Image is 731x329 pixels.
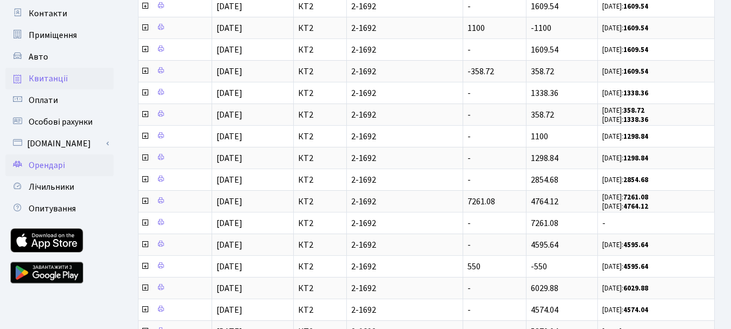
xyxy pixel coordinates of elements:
span: - [467,152,471,164]
span: - [467,217,471,229]
span: -1100 [531,22,551,34]
span: - [467,282,471,294]
span: 2-1692 [351,241,458,249]
span: КТ2 [298,89,342,98]
span: 550 [467,261,480,273]
b: 1609.54 [623,2,648,11]
span: [DATE] [216,196,242,208]
small: [DATE]: [602,88,648,98]
a: Приміщення [5,24,114,46]
span: Опитування [29,203,76,215]
span: [DATE] [216,66,242,78]
span: Авто [29,51,48,63]
span: КТ2 [298,176,342,184]
span: 1609.54 [531,44,558,56]
span: Оплати [29,94,58,106]
b: 1609.54 [623,45,648,55]
small: [DATE]: [602,106,644,115]
span: -358.72 [467,66,494,78]
b: 4574.04 [623,305,648,315]
span: КТ2 [298,306,342,314]
span: 2-1692 [351,2,458,11]
span: 2-1692 [351,197,458,206]
span: 4574.04 [531,304,558,316]
a: Орендарі [5,154,114,176]
span: 2-1692 [351,67,458,76]
b: 1609.54 [623,67,648,76]
span: 1338.36 [531,87,558,99]
span: КТ2 [298,262,342,271]
span: [DATE] [216,174,242,186]
span: [DATE] [216,44,242,56]
small: [DATE]: [602,175,648,185]
span: - [467,174,471,186]
small: [DATE]: [602,240,648,250]
span: - [467,131,471,143]
span: 2-1692 [351,306,458,314]
span: Орендарі [29,159,65,171]
span: [DATE] [216,87,242,99]
span: [DATE] [216,217,242,229]
span: 2-1692 [351,89,458,98]
span: - [602,219,710,228]
span: [DATE] [216,304,242,316]
b: 358.72 [623,106,644,115]
a: Оплати [5,89,114,111]
span: КТ2 [298,219,342,228]
span: 2-1692 [351,219,458,228]
b: 1338.36 [623,88,648,98]
span: 6029.88 [531,282,558,294]
span: - [467,44,471,56]
small: [DATE]: [602,153,648,163]
small: [DATE]: [602,2,648,11]
span: КТ2 [298,241,342,249]
span: КТ2 [298,46,342,54]
span: КТ2 [298,132,342,141]
span: Особові рахунки [29,116,93,128]
span: 2-1692 [351,24,458,33]
span: 2-1692 [351,111,458,119]
span: 358.72 [531,66,554,78]
span: 4595.64 [531,239,558,251]
small: [DATE]: [602,192,648,202]
b: 4595.64 [623,262,648,272]
span: 358.72 [531,109,554,121]
span: КТ2 [298,284,342,293]
span: 1298.84 [531,152,558,164]
span: -550 [531,261,547,273]
b: 1609.54 [623,23,648,33]
span: - [467,87,471,99]
a: Особові рахунки [5,111,114,133]
span: 1100 [531,131,548,143]
b: 1338.36 [623,115,648,125]
span: 2-1692 [351,154,458,163]
a: Лічильники [5,176,114,198]
span: 4764.12 [531,196,558,208]
small: [DATE]: [602,67,648,76]
span: - [467,304,471,316]
span: КТ2 [298,111,342,119]
a: Квитанції [5,68,114,89]
span: [DATE] [216,131,242,143]
span: Лічильники [29,181,74,193]
span: 2-1692 [351,284,458,293]
b: 1298.84 [623,132,648,141]
small: [DATE]: [602,305,648,315]
span: 2-1692 [351,176,458,184]
span: [DATE] [216,282,242,294]
a: Контакти [5,3,114,24]
span: 7261.08 [467,196,495,208]
span: [DATE] [216,22,242,34]
span: 2-1692 [351,132,458,141]
small: [DATE]: [602,23,648,33]
span: [DATE] [216,239,242,251]
small: [DATE]: [602,132,648,141]
span: 7261.08 [531,217,558,229]
small: [DATE]: [602,262,648,272]
span: КТ2 [298,67,342,76]
a: Опитування [5,198,114,220]
span: Контакти [29,8,67,20]
small: [DATE]: [602,202,648,211]
b: 4764.12 [623,202,648,211]
b: 7261.08 [623,192,648,202]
